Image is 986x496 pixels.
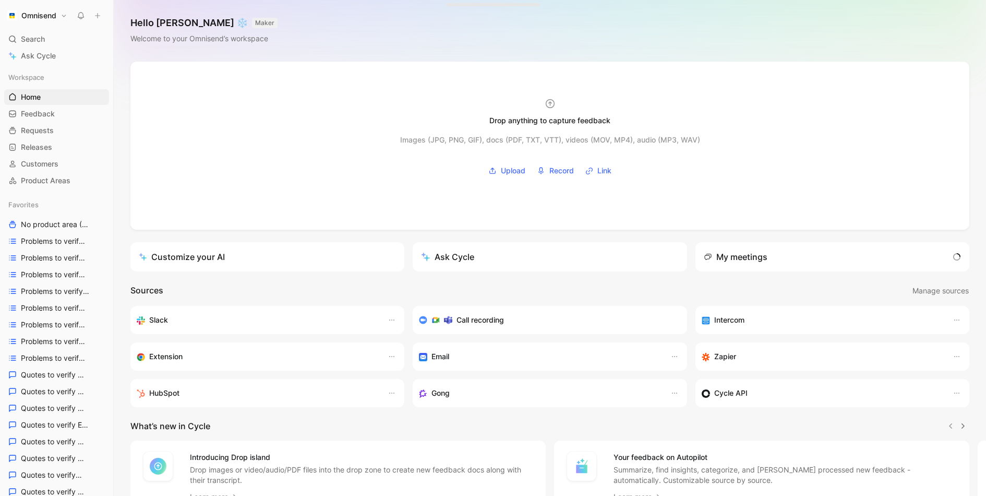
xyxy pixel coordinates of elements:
h3: Extension [149,350,183,363]
span: Problems to verify Activation [21,236,89,246]
a: Quotes to verify MO [4,467,109,483]
span: Quotes to verify DeCo [21,403,86,414]
a: Customize your AI [130,242,404,271]
div: Sync customers & send feedback from custom sources. Get inspired by our favorite use case [702,387,942,399]
span: Favorites [8,199,39,210]
h2: What’s new in Cycle [130,420,210,432]
span: Record [549,164,574,177]
span: Problems to verify Audience [21,253,89,263]
h3: Intercom [714,314,744,326]
span: Upload [501,164,525,177]
img: Omnisend [7,10,17,21]
span: Quotes to verify Email builder [21,420,89,430]
a: Problems to verify Expansion [4,300,109,316]
button: OmnisendOmnisend [4,8,70,23]
a: Problems to verify Audience [4,250,109,266]
a: Quotes to verify DeCo [4,400,109,416]
button: Record [533,163,578,179]
div: Welcome to your Omnisend’s workspace [130,32,278,45]
span: Quotes to verify Audience [21,386,88,397]
span: Quotes to verify MO [21,470,84,480]
span: Product Areas [21,175,70,186]
div: Record & transcribe meetings from Zoom, Meet & Teams. [419,314,672,326]
p: Summarize, find insights, categorize, and [PERSON_NAME] processed new feedback - automatically. C... [614,465,957,486]
a: Releases [4,139,109,155]
a: Problems to verify Reporting [4,350,109,366]
button: Link [582,163,615,179]
h3: Call recording [456,314,504,326]
h3: Zapier [714,350,736,363]
a: Customers [4,156,109,172]
a: Ask Cycle [4,48,109,64]
span: Quotes to verify Expansion [21,436,88,447]
div: Capture feedback from anywhere on the web [137,350,377,363]
span: Problems to verify Forms [21,320,87,330]
a: Home [4,89,109,105]
div: Drop anything to capture feedback [489,114,610,127]
div: Forward emails to your feedback inbox [419,350,659,363]
button: Upload [485,163,529,179]
span: Home [21,92,41,102]
a: Quotes to verify Email builder [4,417,109,433]
span: Ask Cycle [21,50,56,62]
span: Problems to verify Email Builder [21,286,90,297]
span: Quotes to verify Forms [21,453,86,464]
h1: Hello [PERSON_NAME] ❄️ [130,17,278,29]
div: Favorites [4,197,109,212]
h2: Sources [130,284,163,298]
span: Manage sources [912,285,969,297]
button: Ask Cycle [413,242,687,271]
a: Quotes to verify Activation [4,367,109,383]
a: Product Areas [4,173,109,188]
div: Sync your customers, send feedback and get updates in Intercom [702,314,942,326]
h1: Omnisend [21,11,56,20]
span: Search [21,33,45,45]
span: Quotes to verify Activation [21,370,88,380]
a: Quotes to verify Expansion [4,434,109,450]
a: Requests [4,123,109,138]
button: MAKER [252,18,278,28]
div: Search [4,31,109,47]
a: Problems to verify DeCo [4,267,109,282]
div: Sync your customers, send feedback and get updates in Slack [137,314,377,326]
span: Problems to verify Expansion [21,303,89,313]
a: Feedback [4,106,109,122]
span: Link [597,164,611,177]
h4: Introducing Drop island [190,451,533,464]
h3: Slack [149,314,168,326]
a: Problems to verify Email Builder [4,284,109,299]
span: Requests [21,125,54,136]
span: Feedback [21,109,55,119]
span: Customers [21,159,58,169]
div: My meetings [704,251,767,263]
h3: Email [431,350,449,363]
div: Capture feedback from your incoming calls [419,387,659,399]
span: Releases [21,142,52,152]
h3: Gong [431,387,450,399]
div: Images (JPG, PNG, GIF), docs (PDF, TXT, VTT), videos (MOV, MP4), audio (MP3, WAV) [400,134,700,146]
div: Workspace [4,69,109,85]
span: No product area (Unknowns) [21,219,91,230]
h3: Cycle API [714,387,748,399]
h4: Your feedback on Autopilot [614,451,957,464]
button: Manage sources [912,284,969,298]
span: Problems to verify DeCo [21,269,87,280]
a: Problems to verify MO [4,334,109,349]
div: Ask Cycle [421,251,474,263]
span: Problems to verify Reporting [21,353,89,363]
span: Workspace [8,72,44,82]
a: Quotes to verify Forms [4,451,109,466]
a: Quotes to verify Audience [4,384,109,399]
a: No product area (Unknowns) [4,217,109,232]
h3: HubSpot [149,387,179,399]
div: Capture feedback from thousands of sources with Zapier (survey results, recordings, sheets, etc). [702,350,942,363]
a: Problems to verify Activation [4,233,109,249]
div: Customize your AI [139,251,225,263]
a: Problems to verify Forms [4,317,109,333]
span: Problems to verify MO [21,336,86,347]
p: Drop images or video/audio/PDF files into the drop zone to create new feedback docs along with th... [190,465,533,486]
